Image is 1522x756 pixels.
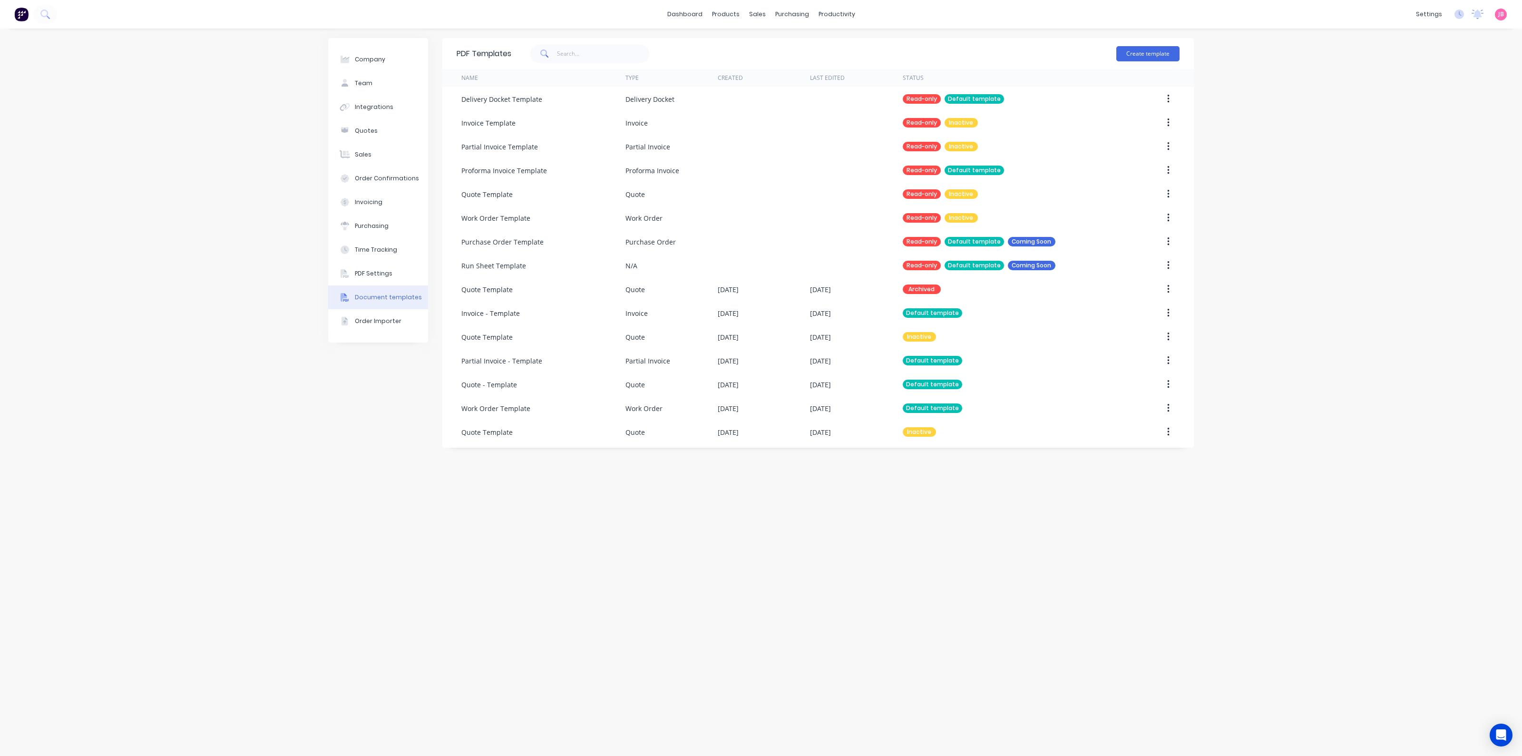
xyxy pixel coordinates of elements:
div: Inactive [945,142,978,151]
div: Partial Invoice - Template [461,356,542,366]
div: Inactive [945,189,978,199]
div: Invoice - Template [461,308,520,318]
div: Inactive [903,332,936,342]
button: Create template [1116,46,1180,61]
a: dashboard [663,7,707,21]
div: [DATE] [718,308,739,318]
div: Created [718,74,743,82]
div: sales [744,7,771,21]
div: Default template [945,166,1004,175]
div: Read-only [903,118,941,128]
div: N/A [625,261,637,271]
div: [DATE] [718,380,739,390]
button: Sales [328,143,428,167]
div: Work Order [625,403,663,413]
button: PDF Settings [328,262,428,285]
div: [DATE] [810,285,831,295]
div: Type [625,74,639,82]
div: [DATE] [810,380,831,390]
button: Team [328,71,428,95]
div: [DATE] [718,332,739,342]
div: Purchase Order [625,237,676,247]
div: Work Order Template [461,403,530,413]
div: Partial Invoice [625,142,670,152]
div: Inactive [903,427,936,437]
div: Default template [903,380,962,389]
div: Read-only [903,166,941,175]
div: Invoice [625,308,648,318]
div: Read-only [903,237,941,246]
div: Default template [903,356,962,365]
div: Proforma Invoice Template [461,166,547,176]
div: Read-only [903,142,941,151]
div: Read-only [903,94,941,104]
div: [DATE] [810,427,831,437]
div: Inactive [945,213,978,223]
div: [DATE] [718,427,739,437]
span: JB [1498,10,1504,19]
div: Quote [625,380,645,390]
div: productivity [814,7,860,21]
div: Delivery Docket Template [461,94,542,104]
div: Sales [355,150,371,159]
div: PDF Templates [457,48,511,59]
div: Coming Soon [1008,261,1055,270]
button: Company [328,48,428,71]
div: products [707,7,744,21]
button: Purchasing [328,214,428,238]
div: Company [355,55,385,64]
div: Default template [945,237,1004,246]
div: Default template [903,403,962,413]
div: Invoice Template [461,118,516,128]
div: Inactive [945,118,978,128]
div: Status [903,74,924,82]
button: Quotes [328,119,428,143]
div: Coming Soon [1008,237,1055,246]
div: [DATE] [718,285,739,295]
button: Invoicing [328,190,428,214]
div: Order Confirmations [355,174,419,183]
div: [DATE] [810,403,831,413]
div: Default template [903,308,962,318]
div: Archived [903,285,941,294]
div: Last Edited [810,74,845,82]
div: [DATE] [810,356,831,366]
div: [DATE] [810,308,831,318]
div: Team [355,79,372,88]
div: Quotes [355,127,378,135]
button: Order Importer [328,309,428,333]
div: Document templates [355,293,422,302]
div: Quote [625,285,645,295]
div: Read-only [903,213,941,223]
img: Factory [14,7,29,21]
div: Delivery Docket [625,94,674,104]
div: Partial Invoice [625,356,670,366]
button: Integrations [328,95,428,119]
div: [DATE] [718,356,739,366]
div: Read-only [903,189,941,199]
div: Quote Template [461,427,513,437]
div: Quote Template [461,285,513,295]
div: Proforma Invoice [625,166,679,176]
div: Order Importer [355,317,401,325]
button: Document templates [328,285,428,309]
div: [DATE] [810,332,831,342]
div: Quote [625,427,645,437]
div: Default template [945,94,1004,104]
div: Run Sheet Template [461,261,526,271]
div: Quote Template [461,189,513,199]
div: Quote [625,332,645,342]
div: Quote - Template [461,380,517,390]
div: Partial Invoice Template [461,142,538,152]
div: Purchasing [355,222,389,230]
div: Open Intercom Messenger [1490,724,1512,746]
div: Default template [945,261,1004,270]
div: Work Order [625,213,663,223]
div: Read-only [903,261,941,270]
div: Quote Template [461,332,513,342]
button: Order Confirmations [328,167,428,190]
div: Name [461,74,478,82]
div: settings [1411,7,1447,21]
div: PDF Settings [355,269,392,278]
div: Integrations [355,103,393,111]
